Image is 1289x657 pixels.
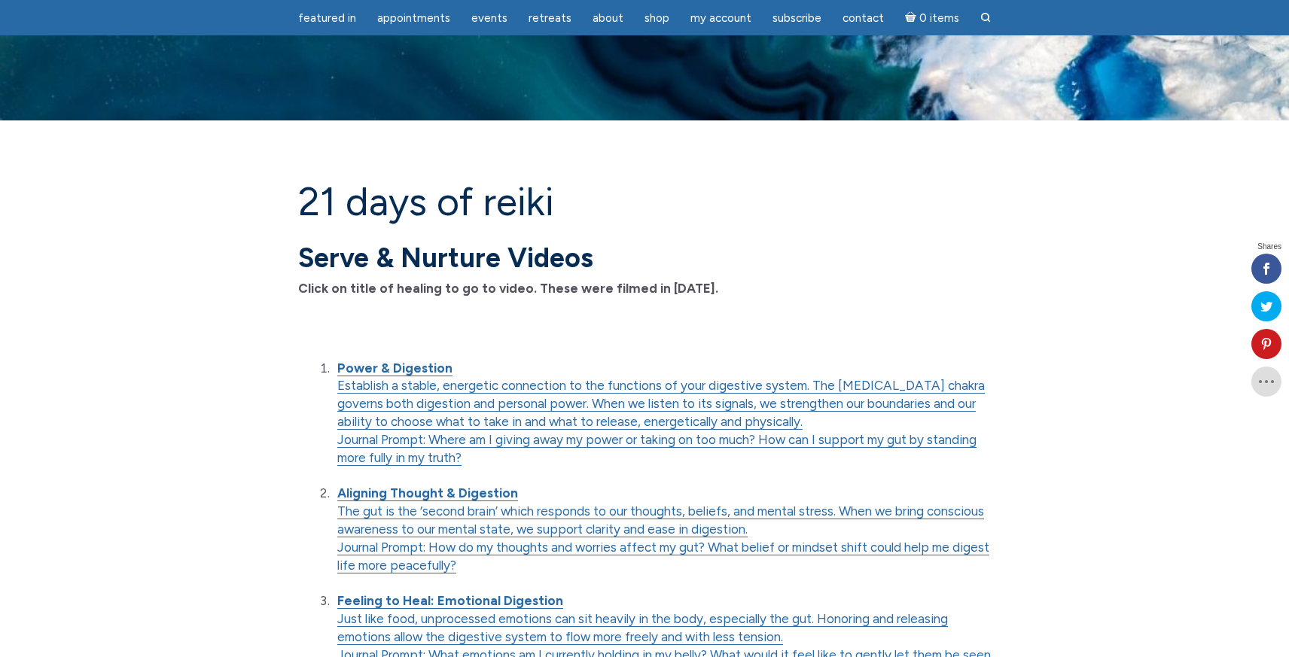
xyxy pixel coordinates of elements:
a: Power & Digestion [337,360,453,376]
a: Appointments [368,4,459,33]
a: Aligning Thought & Digestion [337,485,518,501]
span: My Account [690,11,751,25]
span: 0 items [919,13,959,24]
span: Shop [644,11,669,25]
a: Journal Prompt: Where am I giving away my power or taking on too much? How can I support my gut b... [337,432,977,466]
span: Events [471,11,507,25]
a: Feeling to Heal: Emotional Digestion Just like food, unprocessed emotions can sit heavily in the ... [337,593,948,645]
a: My Account [681,4,760,33]
a: Subscribe [763,4,830,33]
span: Subscribe [772,11,821,25]
span: Contact [843,11,884,25]
a: Retreats [520,4,581,33]
span: featured in [298,11,356,25]
span: About [593,11,623,25]
i: Cart [905,11,919,25]
a: Contact [833,4,893,33]
strong: Serve & Nurture Videos [298,242,593,274]
a: Shop [635,4,678,33]
h1: 21 Days of Reiki [298,181,991,224]
a: Events [462,4,517,33]
a: The gut is the ‘second brain’ which responds to our thoughts, beliefs, and mental stress. When we... [337,503,984,537]
a: Establish a stable, energetic connection to the functions of your digestive system. The [MEDICAL_... [337,378,985,430]
a: featured in [289,4,365,33]
a: Journal Prompt: How do my thoughts and worries affect my gut? What belief or mindset shift could ... [337,540,989,573]
span: Appointments [377,11,450,25]
span: Retreats [529,11,571,25]
a: About [584,4,632,33]
strong: Feeling to Heal: Emotional Digestion [337,593,563,608]
span: Shares [1257,243,1281,251]
a: Cart0 items [896,2,968,33]
strong: Click on title of healing to go to video. These were filmed in [DATE]. [298,281,718,296]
